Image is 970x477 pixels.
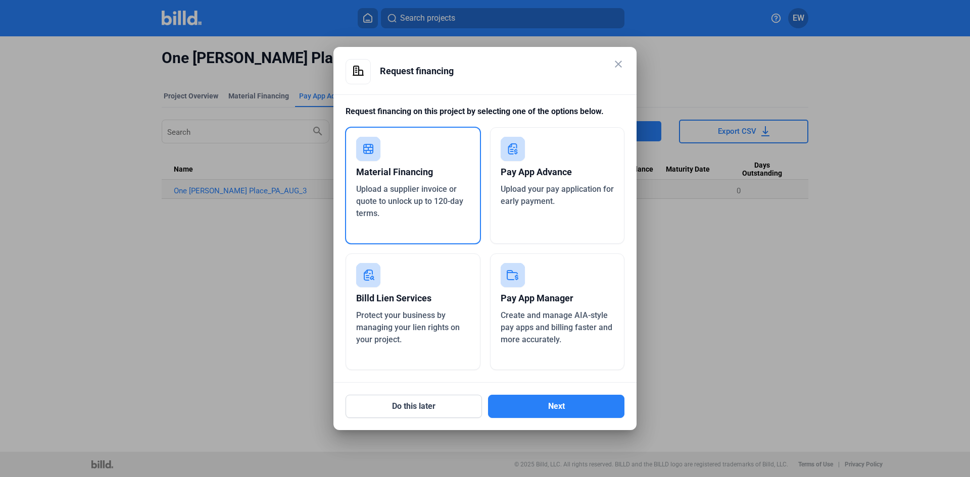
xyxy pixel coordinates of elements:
[501,287,614,309] div: Pay App Manager
[612,58,624,70] mat-icon: close
[501,184,614,206] span: Upload your pay application for early payment.
[356,287,470,309] div: Billd Lien Services
[488,395,624,418] button: Next
[346,105,624,127] div: Request financing on this project by selecting one of the options below.
[501,161,614,183] div: Pay App Advance
[346,395,482,418] button: Do this later
[501,310,612,344] span: Create and manage AIA-style pay apps and billing faster and more accurately.
[380,59,624,83] div: Request financing
[356,161,470,183] div: Material Financing
[356,184,463,218] span: Upload a supplier invoice or quote to unlock up to 120-day terms.
[356,310,460,344] span: Protect your business by managing your lien rights on your project.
